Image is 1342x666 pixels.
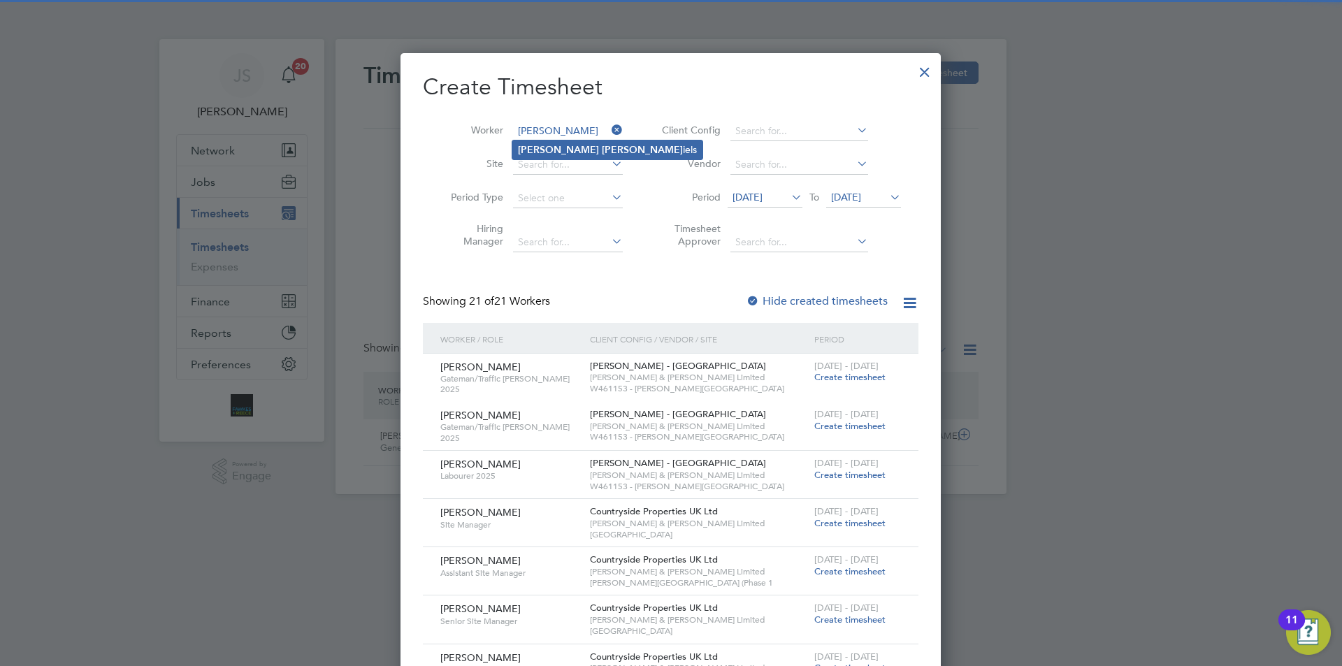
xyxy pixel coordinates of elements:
label: Worker [440,124,503,136]
span: [PERSON_NAME][GEOGRAPHIC_DATA] (Phase 1 [590,577,807,588]
label: Hide created timesheets [746,294,888,308]
span: [PERSON_NAME] & [PERSON_NAME] Limited [590,518,807,529]
span: Create timesheet [814,371,886,383]
span: [PERSON_NAME] & [PERSON_NAME] Limited [590,614,807,625]
span: Create timesheet [814,469,886,481]
span: [DATE] - [DATE] [814,408,879,420]
span: Create timesheet [814,517,886,529]
span: [PERSON_NAME] [440,458,521,470]
span: [PERSON_NAME] [440,409,521,421]
span: [PERSON_NAME] - [GEOGRAPHIC_DATA] [590,408,766,420]
div: 11 [1285,620,1298,638]
span: [PERSON_NAME] [440,602,521,615]
input: Search for... [513,122,623,141]
h2: Create Timesheet [423,73,918,102]
span: [PERSON_NAME] - [GEOGRAPHIC_DATA] [590,360,766,372]
span: [PERSON_NAME] & [PERSON_NAME] Limited [590,470,807,481]
span: W461153 - [PERSON_NAME][GEOGRAPHIC_DATA] [590,431,807,442]
span: [DATE] [831,191,861,203]
div: Period [811,323,904,355]
span: Countryside Properties UK Ltd [590,553,718,565]
input: Search for... [513,155,623,175]
span: [PERSON_NAME] [440,361,521,373]
span: [PERSON_NAME] [440,651,521,664]
span: [DATE] - [DATE] [814,651,879,663]
label: Site [440,157,503,170]
span: [GEOGRAPHIC_DATA] [590,625,807,637]
label: Period Type [440,191,503,203]
span: [DATE] - [DATE] [814,457,879,469]
label: Vendor [658,157,721,170]
input: Select one [513,189,623,208]
span: [PERSON_NAME] [440,554,521,567]
span: To [805,188,823,206]
span: [PERSON_NAME] [440,506,521,519]
span: [PERSON_NAME] & [PERSON_NAME] Limited [590,421,807,432]
span: 21 of [469,294,494,308]
span: [DATE] - [DATE] [814,505,879,517]
label: Hiring Manager [440,222,503,247]
span: [DATE] [733,191,763,203]
b: [PERSON_NAME] [602,144,683,156]
div: Showing [423,294,553,309]
span: [PERSON_NAME] & [PERSON_NAME] Limited [590,566,807,577]
span: Countryside Properties UK Ltd [590,602,718,614]
span: [PERSON_NAME] - [GEOGRAPHIC_DATA] [590,457,766,469]
div: Worker / Role [437,323,586,355]
label: Period [658,191,721,203]
span: [PERSON_NAME] & [PERSON_NAME] Limited [590,372,807,383]
div: Client Config / Vendor / Site [586,323,811,355]
span: Assistant Site Manager [440,567,579,579]
span: Gateman/Traffic [PERSON_NAME] 2025 [440,373,579,395]
input: Search for... [730,122,868,141]
span: Senior Site Manager [440,616,579,627]
span: [DATE] - [DATE] [814,553,879,565]
span: Create timesheet [814,614,886,625]
span: [GEOGRAPHIC_DATA] [590,529,807,540]
b: [PERSON_NAME] [518,144,599,156]
input: Search for... [730,233,868,252]
input: Search for... [730,155,868,175]
li: iels [512,140,702,159]
label: Client Config [658,124,721,136]
span: Create timesheet [814,565,886,577]
span: Gateman/Traffic [PERSON_NAME] 2025 [440,421,579,443]
span: W461153 - [PERSON_NAME][GEOGRAPHIC_DATA] [590,383,807,394]
span: Create timesheet [814,420,886,432]
span: W461153 - [PERSON_NAME][GEOGRAPHIC_DATA] [590,481,807,492]
span: Countryside Properties UK Ltd [590,505,718,517]
span: Labourer 2025 [440,470,579,482]
label: Timesheet Approver [658,222,721,247]
span: Countryside Properties UK Ltd [590,651,718,663]
input: Search for... [513,233,623,252]
span: [DATE] - [DATE] [814,360,879,372]
button: Open Resource Center, 11 new notifications [1286,610,1331,655]
span: [DATE] - [DATE] [814,602,879,614]
span: 21 Workers [469,294,550,308]
span: Site Manager [440,519,579,530]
